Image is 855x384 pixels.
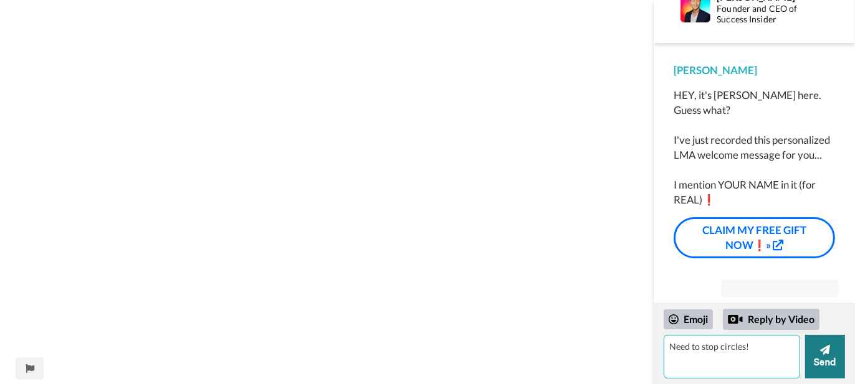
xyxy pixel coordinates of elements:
button: Send [805,335,845,378]
div: [PERSON_NAME] [674,63,835,78]
div: Reply by Video [728,312,743,327]
iframe: SI Founding With BG Music Video [106,101,548,350]
div: Reply by Video [723,309,819,330]
div: Founder and CEO of Success Insider [717,4,821,25]
textarea: Need to stop circles! [664,335,800,378]
div: Emoji [664,309,713,329]
a: CLAIM MY FREE GIFT NOW❗» [674,217,835,259]
div: HEY, it's [PERSON_NAME] here. Guess what? I've just recorded this personalized LMA welcome messag... [674,88,835,207]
